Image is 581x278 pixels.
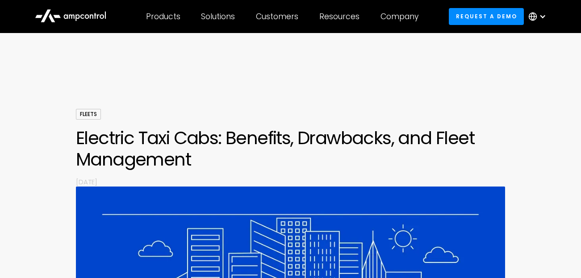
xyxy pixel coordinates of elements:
div: Company [380,12,418,21]
div: Products [146,12,180,21]
div: Resources [319,12,359,21]
a: Request a demo [449,8,524,25]
div: Solutions [201,12,235,21]
div: Customers [256,12,298,21]
h1: Electric Taxi Cabs: Benefits, Drawbacks, and Fleet Management [76,127,505,170]
p: [DATE] [76,177,505,187]
div: Fleets [76,109,101,120]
